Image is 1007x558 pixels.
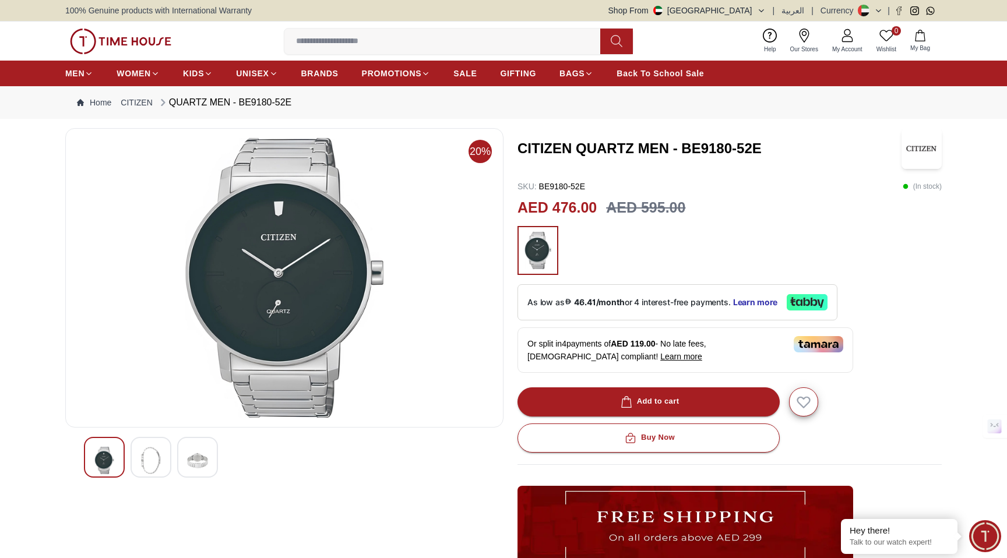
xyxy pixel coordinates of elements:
[783,26,825,56] a: Our Stores
[65,63,93,84] a: MEN
[236,63,277,84] a: UNISEX
[183,63,213,84] a: KIDS
[517,387,780,416] button: Add to cart
[517,197,597,219] h2: AED 476.00
[903,27,937,55] button: My Bag
[65,5,252,16] span: 100% Genuine products with International Warranty
[902,128,942,169] img: CITIZEN QUARTZ MEN - BE9180-52E
[773,5,775,16] span: |
[500,63,536,84] a: GIFTING
[895,6,903,15] a: Facebook
[157,96,291,110] div: QUARTZ MEN - BE9180-52E
[65,86,942,119] nav: Breadcrumb
[910,6,919,15] a: Instagram
[453,68,477,79] span: SALE
[236,68,269,79] span: UNISEX
[622,431,675,444] div: Buy Now
[888,5,890,16] span: |
[140,447,161,474] img: QUARTZ MEN - BE9180-52E
[117,63,160,84] a: WOMEN
[618,395,679,408] div: Add to cart
[187,447,208,474] img: QUARTZ MEN - BE9180-52E
[606,197,685,219] h3: AED 595.00
[559,63,593,84] a: BAGS
[94,447,115,474] img: QUARTZ MEN - BE9180-52E
[906,44,935,52] span: My Bag
[850,525,949,536] div: Hey there!
[121,97,152,108] a: CITIZEN
[811,5,814,16] span: |
[301,63,339,84] a: BRANDS
[828,45,867,54] span: My Account
[75,138,494,418] img: QUARTZ MEN - BE9180-52E
[523,232,552,269] img: ...
[821,5,858,16] div: Currency
[869,26,903,56] a: 0Wishlist
[77,97,111,108] a: Home
[850,538,949,548] p: Talk to our watch expert!
[903,181,942,192] p: ( In stock )
[301,68,339,79] span: BRANDS
[469,140,492,163] span: 20%
[517,139,902,158] h3: CITIZEN QUARTZ MEN - BE9180-52E
[559,68,585,79] span: BAGS
[781,5,804,16] button: العربية
[786,45,823,54] span: Our Stores
[517,423,780,453] button: Buy Now
[500,68,536,79] span: GIFTING
[183,68,204,79] span: KIDS
[926,6,935,15] a: Whatsapp
[872,45,901,54] span: Wishlist
[517,327,853,373] div: Or split in 4 payments of - No late fees, [DEMOGRAPHIC_DATA] compliant!
[617,63,704,84] a: Back To School Sale
[759,45,781,54] span: Help
[611,339,655,348] span: AED 119.00
[794,336,843,352] img: Tamara
[65,68,84,79] span: MEN
[660,352,702,361] span: Learn more
[517,181,585,192] p: BE9180-52E
[653,6,663,15] img: United Arab Emirates
[70,29,171,54] img: ...
[757,26,783,56] a: Help
[362,63,431,84] a: PROMOTIONS
[517,182,537,191] span: SKU :
[608,5,766,16] button: Shop From[GEOGRAPHIC_DATA]
[617,68,704,79] span: Back To School Sale
[362,68,422,79] span: PROMOTIONS
[117,68,151,79] span: WOMEN
[892,26,901,36] span: 0
[453,63,477,84] a: SALE
[969,520,1001,552] div: Chat Widget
